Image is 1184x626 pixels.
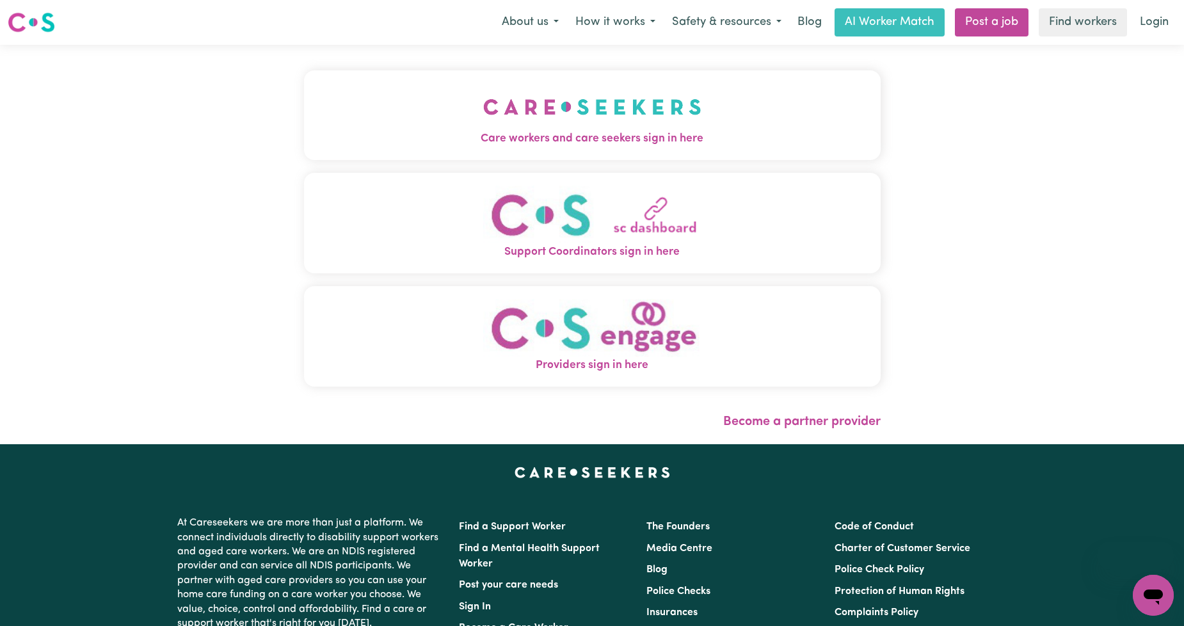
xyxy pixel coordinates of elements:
a: Sign In [459,602,491,612]
a: Find a Support Worker [459,522,566,532]
a: Protection of Human Rights [835,586,964,597]
a: Code of Conduct [835,522,914,532]
a: Careseekers home page [515,467,670,478]
a: Post a job [955,8,1028,36]
a: Complaints Policy [835,607,918,618]
iframe: Message from company [1097,542,1174,570]
button: How it works [567,9,664,36]
button: Providers sign in here [304,286,881,387]
a: Police Check Policy [835,565,924,575]
span: Care workers and care seekers sign in here [304,131,881,147]
button: Support Coordinators sign in here [304,173,881,273]
a: Login [1132,8,1176,36]
a: Careseekers logo [8,8,55,37]
span: Providers sign in here [304,357,881,374]
a: Media Centre [646,543,712,554]
a: Blog [790,8,829,36]
a: Charter of Customer Service [835,543,970,554]
a: Find a Mental Health Support Worker [459,543,600,569]
a: Find workers [1039,8,1127,36]
button: About us [493,9,567,36]
a: AI Worker Match [835,8,945,36]
a: Become a partner provider [723,415,881,428]
a: Insurances [646,607,698,618]
span: Support Coordinators sign in here [304,244,881,261]
a: Police Checks [646,586,710,597]
button: Care workers and care seekers sign in here [304,70,881,160]
img: Careseekers logo [8,11,55,34]
button: Safety & resources [664,9,790,36]
a: The Founders [646,522,710,532]
iframe: Button to launch messaging window [1133,575,1174,616]
a: Blog [646,565,668,575]
a: Post your care needs [459,580,558,590]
